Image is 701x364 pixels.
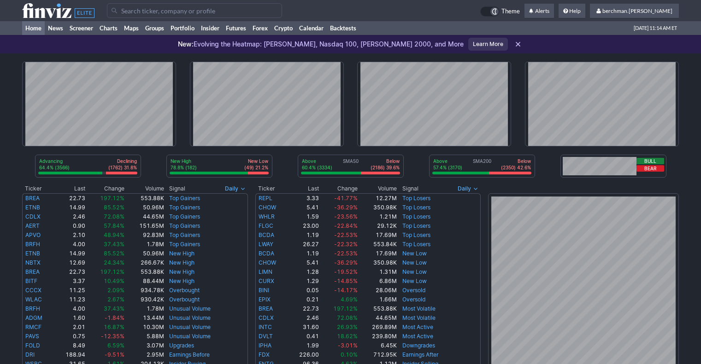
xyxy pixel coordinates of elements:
[480,6,520,17] a: Theme
[25,204,40,211] a: ETNB
[108,158,137,164] p: Declining
[371,158,400,164] p: Below
[169,287,200,294] a: Overbought
[402,287,425,294] a: Oversold
[125,193,165,203] td: 553.88K
[171,158,197,164] p: New High
[337,333,358,340] span: 18.62%
[169,222,200,229] a: Top Gainers
[169,342,194,349] a: Upgrades
[288,350,319,359] td: 226.00
[244,158,268,164] p: New Low
[249,21,271,35] a: Forex
[358,240,398,249] td: 553.84K
[169,324,211,330] a: Unusual Volume
[54,341,86,350] td: 8.49
[259,305,273,312] a: BREA
[271,21,296,35] a: Crypto
[169,204,200,211] a: Top Gainers
[169,259,194,266] a: New High
[25,314,42,321] a: ADGM
[334,259,358,266] span: -36.29%
[100,195,124,202] span: 197.12%
[25,287,41,294] a: CCCX
[105,314,124,321] span: -1.84%
[54,332,86,341] td: 0.75
[125,323,165,332] td: 10.30M
[402,213,430,220] a: Top Losers
[402,333,433,340] a: Most Active
[259,250,274,257] a: BCDA
[125,332,165,341] td: 5.88M
[25,259,41,266] a: NBTX
[125,184,165,193] th: Volume
[259,195,272,202] a: REPL
[125,295,165,304] td: 930.42K
[402,305,436,312] a: Most Volatile
[634,21,677,35] span: [DATE] 11:14 AM ET
[259,213,275,220] a: WHLR
[169,305,211,312] a: Unusual Volume
[54,258,86,267] td: 12.69
[25,241,40,248] a: BRFH
[341,351,358,358] span: 0.10%
[288,240,319,249] td: 26.27
[169,314,211,321] a: Unusual Volume
[402,342,435,349] a: Downgrades
[54,286,86,295] td: 11.25
[636,165,664,172] button: Bear
[559,4,585,18] a: Help
[25,296,42,303] a: WLAC
[524,4,554,18] a: Alerts
[341,296,358,303] span: 4.69%
[358,332,398,341] td: 239.80M
[25,250,40,257] a: ETNB
[288,231,319,240] td: 1.19
[288,193,319,203] td: 3.33
[54,277,86,286] td: 3.37
[334,195,358,202] span: -41.77%
[171,164,197,171] p: 78.8% (182)
[358,249,398,258] td: 17.69M
[402,222,430,229] a: Top Losers
[54,221,86,231] td: 0.90
[125,341,165,350] td: 3.07M
[255,184,288,193] th: Ticker
[54,193,86,203] td: 22.73
[39,158,70,164] p: Advancing
[358,231,398,240] td: 17.69M
[402,268,427,275] a: New Low
[142,21,167,35] a: Groups
[54,350,86,359] td: 188.94
[402,241,430,248] a: Top Losers
[327,21,359,35] a: Backtests
[338,342,358,349] span: -3.01%
[107,342,124,349] span: 6.59%
[358,193,398,203] td: 12.27M
[54,212,86,221] td: 2.46
[125,304,165,313] td: 1.78M
[302,158,332,164] p: Above
[25,222,40,229] a: AERT
[288,221,319,231] td: 23.00
[25,268,40,275] a: BREA
[259,333,273,340] a: DVLT
[402,259,427,266] a: New Low
[125,249,165,258] td: 50.96M
[125,203,165,212] td: 50.96M
[358,295,398,304] td: 1.66M
[169,195,200,202] a: Top Gainers
[169,351,210,358] a: Earnings Before
[358,184,398,193] th: Volume
[334,241,358,248] span: -22.32%
[198,21,223,35] a: Insider
[169,333,211,340] a: Unusual Volume
[101,333,124,340] span: -12.35%
[358,323,398,332] td: 269.89M
[54,323,86,332] td: 2.01
[125,277,165,286] td: 88.44M
[259,241,273,248] a: LWAY
[358,286,398,295] td: 28.06M
[334,287,358,294] span: -14.17%
[259,259,276,266] a: CHOW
